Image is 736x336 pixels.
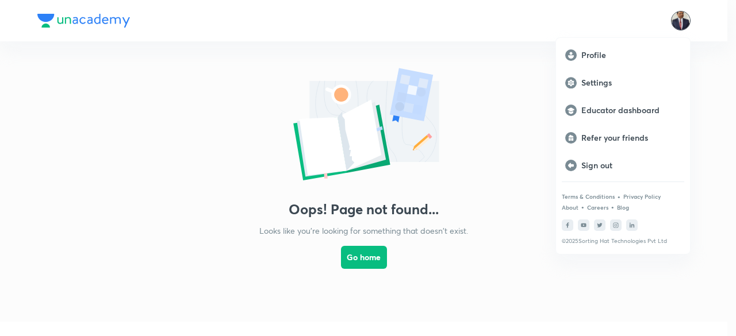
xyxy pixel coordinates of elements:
[611,202,615,212] div: •
[562,193,615,200] a: Terms & Conditions
[581,133,681,143] p: Refer your friends
[556,69,690,96] a: Settings
[556,41,690,69] a: Profile
[581,105,681,115] p: Educator dashboard
[562,204,578,211] a: About
[562,238,684,245] p: © 2025 Sorting Hat Technologies Pvt Ltd
[587,204,608,211] a: Careers
[617,204,629,211] a: Blog
[581,160,681,171] p: Sign out
[617,191,621,202] div: •
[556,96,690,124] a: Educator dashboard
[623,193,661,200] a: Privacy Policy
[581,78,681,88] p: Settings
[556,124,690,152] a: Refer your friends
[581,50,681,60] p: Profile
[581,202,585,212] div: •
